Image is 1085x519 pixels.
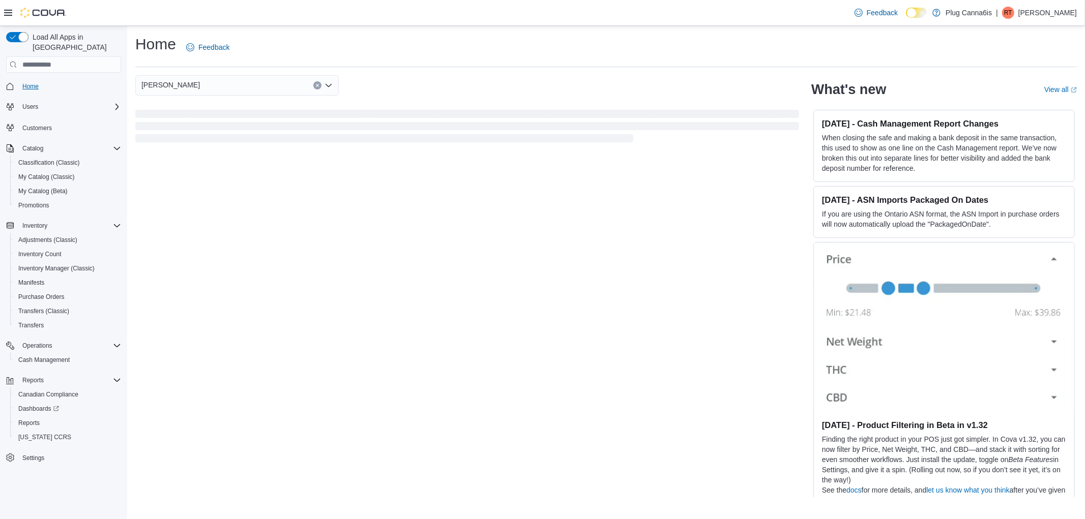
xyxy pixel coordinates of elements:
[18,340,121,352] span: Operations
[18,451,121,464] span: Settings
[22,342,52,350] span: Operations
[10,353,125,367] button: Cash Management
[22,124,52,132] span: Customers
[325,81,333,89] button: Open list of options
[1009,455,1053,464] em: Beta Features
[14,248,66,260] a: Inventory Count
[14,354,74,366] a: Cash Management
[18,390,78,399] span: Canadian Compliance
[14,262,99,274] a: Inventory Manager (Classic)
[141,79,200,91] span: [PERSON_NAME]
[2,373,125,387] button: Reports
[946,7,992,19] p: Plug Canna6is
[18,340,56,352] button: Operations
[18,307,69,315] span: Transfers (Classic)
[313,81,321,89] button: Clear input
[18,142,47,155] button: Catalog
[10,261,125,276] button: Inventory Manager (Classic)
[10,156,125,170] button: Classification (Classic)
[10,387,125,402] button: Canadian Compliance
[18,236,77,244] span: Adjustments (Classic)
[18,264,95,272] span: Inventory Manager (Classic)
[14,388,121,401] span: Canadian Compliance
[14,234,121,246] span: Adjustments (Classic)
[18,356,70,364] span: Cash Management
[822,420,1066,430] h3: [DATE] - Product Filtering in Beta in v1.32
[10,247,125,261] button: Inventory Count
[135,34,176,54] h1: Home
[1071,87,1077,93] svg: External link
[6,75,121,492] nav: Complex example
[18,220,121,232] span: Inventory
[14,417,121,429] span: Reports
[14,403,63,415] a: Dashboards
[18,201,49,209] span: Promotions
[14,171,79,183] a: My Catalog (Classic)
[14,291,69,303] a: Purchase Orders
[822,118,1066,129] h3: [DATE] - Cash Management Report Changes
[846,486,862,494] a: docs
[822,133,1066,173] p: When closing the safe and making a bank deposit in the same transaction, this used to show as one...
[867,8,898,18] span: Feedback
[22,144,43,152] span: Catalog
[14,157,121,169] span: Classification (Classic)
[18,405,59,413] span: Dashboards
[14,319,121,331] span: Transfers
[10,198,125,212] button: Promotions
[1002,7,1014,19] div: Randy Tay
[22,454,44,462] span: Settings
[14,319,48,331] a: Transfers
[18,159,80,167] span: Classification (Classic)
[14,262,121,274] span: Inventory Manager (Classic)
[18,419,40,427] span: Reports
[28,32,121,52] span: Load All Apps in [GEOGRAPHIC_DATA]
[198,42,229,52] span: Feedback
[14,248,121,260] span: Inventory Count
[14,171,121,183] span: My Catalog (Classic)
[14,277,48,289] a: Manifests
[18,187,68,195] span: My Catalog (Beta)
[822,485,1066,505] p: See the for more details, and after you’ve given it a try.
[906,8,927,18] input: Dark Mode
[135,112,799,144] span: Loading
[18,321,44,329] span: Transfers
[14,185,121,197] span: My Catalog (Beta)
[2,339,125,353] button: Operations
[10,318,125,332] button: Transfers
[822,195,1066,205] h3: [DATE] - ASN Imports Packaged On Dates
[14,403,121,415] span: Dashboards
[851,3,902,23] a: Feedback
[18,80,43,93] a: Home
[14,185,72,197] a: My Catalog (Beta)
[18,220,51,232] button: Inventory
[22,103,38,111] span: Users
[18,293,65,301] span: Purchase Orders
[10,290,125,304] button: Purchase Orders
[822,434,1066,485] p: Finding the right product in your POS just got simpler. In Cova v1.32, you can now filter by Pric...
[20,8,66,18] img: Cova
[18,374,121,386] span: Reports
[18,142,121,155] span: Catalog
[14,234,81,246] a: Adjustments (Classic)
[182,37,233,57] a: Feedback
[996,7,998,19] p: |
[18,279,44,287] span: Manifests
[14,431,75,443] a: [US_STATE] CCRS
[10,430,125,444] button: [US_STATE] CCRS
[18,80,121,93] span: Home
[10,276,125,290] button: Manifests
[14,388,82,401] a: Canadian Compliance
[926,486,1009,494] a: let us know what you think
[14,417,44,429] a: Reports
[14,305,73,317] a: Transfers (Classic)
[14,431,121,443] span: Washington CCRS
[10,170,125,184] button: My Catalog (Classic)
[14,354,121,366] span: Cash Management
[22,222,47,230] span: Inventory
[2,120,125,135] button: Customers
[18,250,62,258] span: Inventory Count
[10,184,125,198] button: My Catalog (Beta)
[18,433,71,441] span: [US_STATE] CCRS
[2,141,125,156] button: Catalog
